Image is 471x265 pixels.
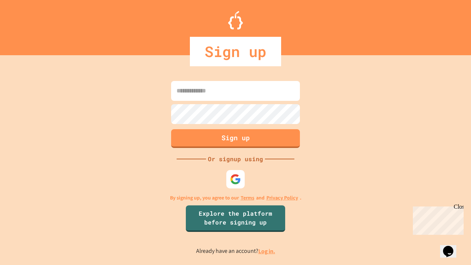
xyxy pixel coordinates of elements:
[258,247,275,255] a: Log in.
[440,236,464,258] iframe: chat widget
[3,3,51,47] div: Chat with us now!Close
[186,205,285,232] a: Explore the platform before signing up
[170,194,301,202] p: By signing up, you agree to our and .
[228,11,243,29] img: Logo.svg
[206,155,265,163] div: Or signup using
[196,247,275,256] p: Already have an account?
[171,129,300,148] button: Sign up
[266,194,298,202] a: Privacy Policy
[410,204,464,235] iframe: chat widget
[230,174,241,185] img: google-icon.svg
[190,37,281,66] div: Sign up
[241,194,254,202] a: Terms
